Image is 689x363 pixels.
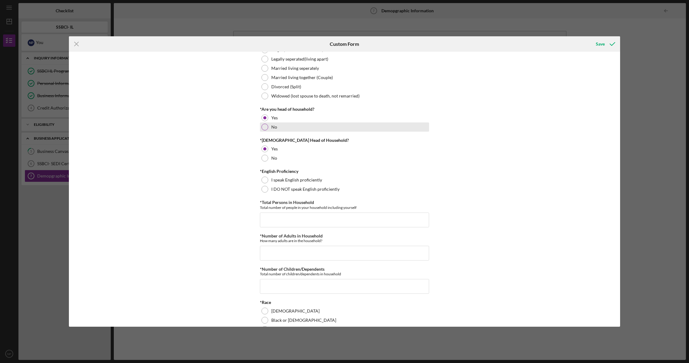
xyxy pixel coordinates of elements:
[590,38,620,50] button: Save
[271,94,360,98] label: Widowed (lost spouse to death, not remarried)
[260,266,325,272] label: *Number of Children/Dependents
[271,84,301,89] label: Divorced (Split)
[271,156,277,161] label: No
[260,238,429,243] div: How many adults are in the household?
[260,272,429,276] div: Total number of children/dependents in household
[271,146,278,151] label: Yes
[271,309,320,313] label: [DEMOGRAPHIC_DATA]
[260,138,429,143] div: *[DEMOGRAPHIC_DATA] Head of Household?
[271,125,277,130] label: No
[271,115,278,120] label: Yes
[260,200,314,205] label: *Total Persons in Household
[260,107,429,112] div: *Are you head of household?
[271,187,340,192] label: I DO NOT speak English proficiently
[596,38,605,50] div: Save
[330,41,359,47] h6: Custom Form
[260,300,429,305] div: *Race
[271,57,328,62] label: Legally seperated(living apart)
[271,178,322,182] label: I speak English proficiently
[271,318,336,323] label: Black or [DEMOGRAPHIC_DATA]
[260,205,429,210] div: Total number of people in your household including yourself
[260,233,323,238] label: *Number of Adults in Household
[260,169,429,174] div: *English Proficiency
[271,75,333,80] label: Married living together (Couple)
[271,66,319,71] label: Married living seperately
